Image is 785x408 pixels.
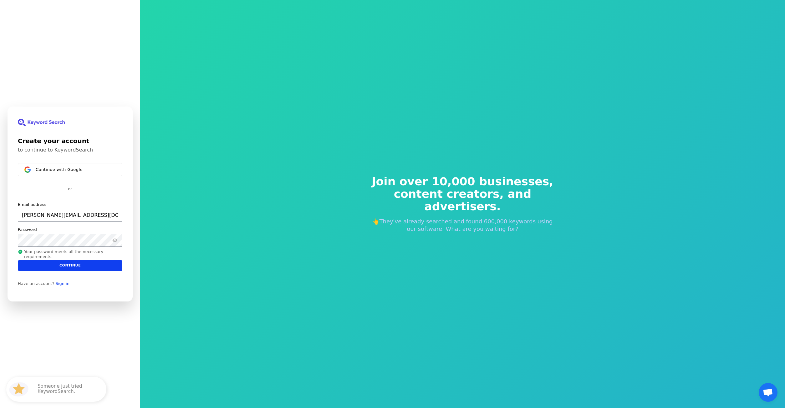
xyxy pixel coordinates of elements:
h1: Create your account [18,136,122,146]
p: to continue to KeywordSearch [18,147,122,153]
img: KeywordSearch [18,119,65,126]
a: Sign in [56,281,69,286]
p: Your password meets all the necessary requirements. [18,249,122,260]
span: content creators, and advertisers. [368,188,558,213]
button: Show password [111,236,119,244]
label: Password [18,227,37,232]
p: Someone just tried KeywordSearch. [38,384,100,395]
p: or [68,186,72,192]
span: Join over 10,000 businesses, [368,175,558,188]
img: HubSpot [8,378,30,401]
span: Have an account? [18,281,54,286]
p: 👆They've already searched and found 600,000 keywords using our software. What are you waiting for? [368,218,558,233]
button: Continue [18,260,122,271]
label: Email address [18,202,46,207]
div: Open chat [759,383,777,402]
span: Continue with Google [36,167,83,172]
button: Sign in with GoogleContinue with Google [18,163,122,176]
img: Sign in with Google [24,167,31,173]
